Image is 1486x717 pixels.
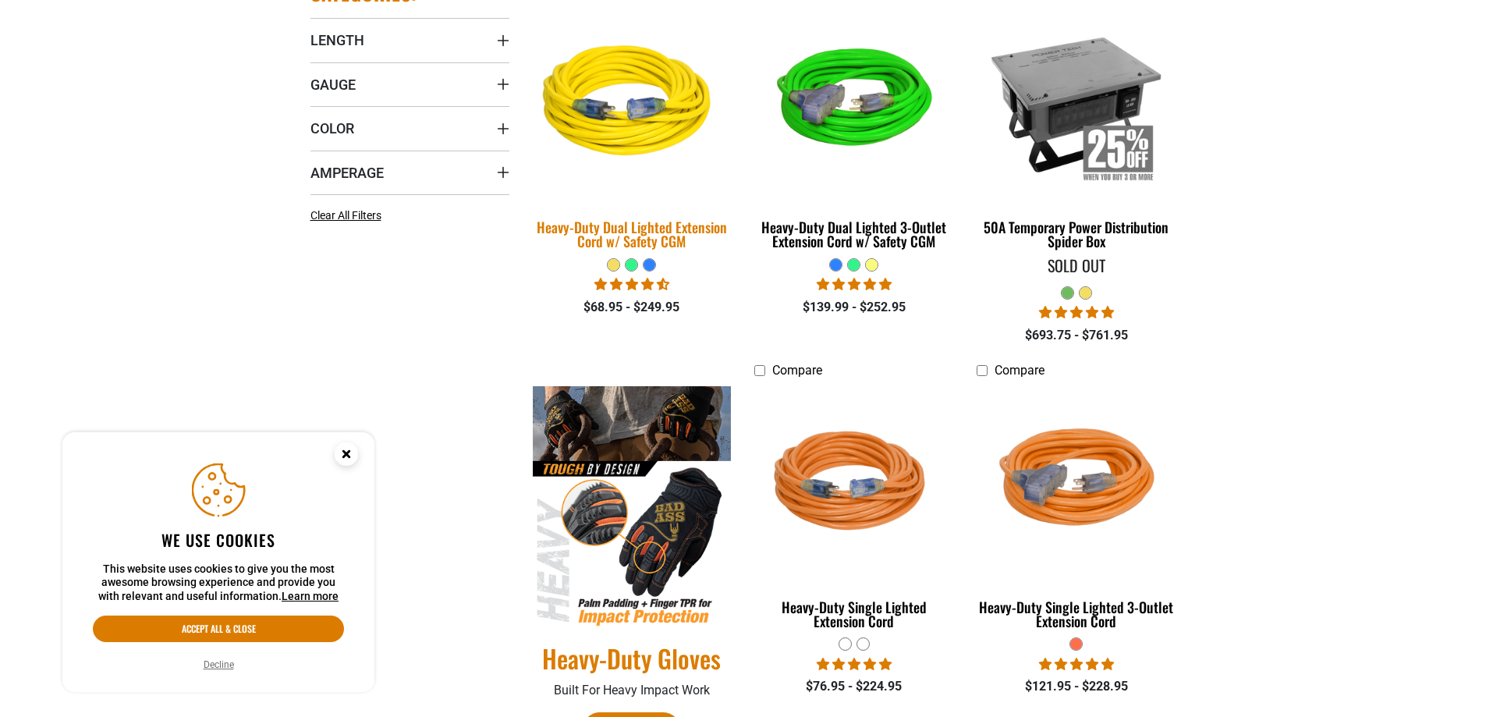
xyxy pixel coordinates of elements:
span: Gauge [310,76,356,94]
img: Heavy-Duty Gloves [533,386,732,627]
div: Heavy-Duty Dual Lighted Extension Cord w/ Safety CGM [533,220,732,248]
img: yellow [523,4,741,204]
span: 4.64 stars [594,277,669,292]
div: $76.95 - $224.95 [754,677,953,696]
span: Compare [995,363,1044,378]
a: orange Heavy-Duty Single Lighted Extension Cord [754,386,953,637]
span: Clear All Filters [310,209,381,222]
button: Decline [199,657,239,673]
summary: Color [310,106,509,150]
a: Learn more [282,590,339,602]
h2: We use cookies [93,530,344,550]
div: Blocked (class): ad-head [533,642,732,700]
img: neon green [756,14,952,193]
div: $693.75 - $761.95 [977,326,1176,345]
div: Heavy-Duty Single Lighted Extension Cord [754,600,953,628]
div: Sold Out [977,257,1176,273]
span: 5.00 stars [1039,305,1114,320]
a: neon green Heavy-Duty Dual Lighted 3-Outlet Extension Cord w/ Safety CGM [754,6,953,257]
aside: Cookie Consent [62,432,374,693]
a: yellow Heavy-Duty Dual Lighted Extension Cord w/ Safety CGM [533,6,732,257]
summary: Amperage [310,151,509,194]
span: Amperage [310,164,384,182]
button: Accept all & close [93,616,344,642]
span: Compare [772,363,822,378]
p: This website uses cookies to give you the most awesome browsing experience and provide you with r... [93,563,344,604]
div: Heavy-Duty Single Lighted 3-Outlet Extension Cord [977,600,1176,628]
summary: Gauge [310,62,509,106]
a: orange Heavy-Duty Single Lighted 3-Outlet Extension Cord [977,386,1176,637]
div: Heavy-Duty Dual Lighted 3-Outlet Extension Cord w/ Safety CGM [754,220,953,248]
div: $139.99 - $252.95 [754,298,953,317]
span: 4.92 stars [817,277,892,292]
a: 50A Temporary Power Distribution Spider Box 50A Temporary Power Distribution Spider Box [977,6,1176,257]
img: orange [978,393,1175,573]
a: Clear All Filters [310,208,388,224]
span: 5.00 stars [817,657,892,672]
span: Color [310,119,354,137]
span: 5.00 stars [1039,657,1114,672]
p: Built For Heavy Impact Work [533,681,732,700]
img: 50A Temporary Power Distribution Spider Box [978,14,1175,193]
div: 50A Temporary Power Distribution Spider Box [977,220,1176,248]
span: Length [310,31,364,49]
div: $68.95 - $249.95 [533,298,732,317]
a: Heavy-Duty Gloves [533,642,732,675]
div: $121.95 - $228.95 [977,677,1176,696]
summary: Length [310,18,509,62]
img: orange [756,393,952,573]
